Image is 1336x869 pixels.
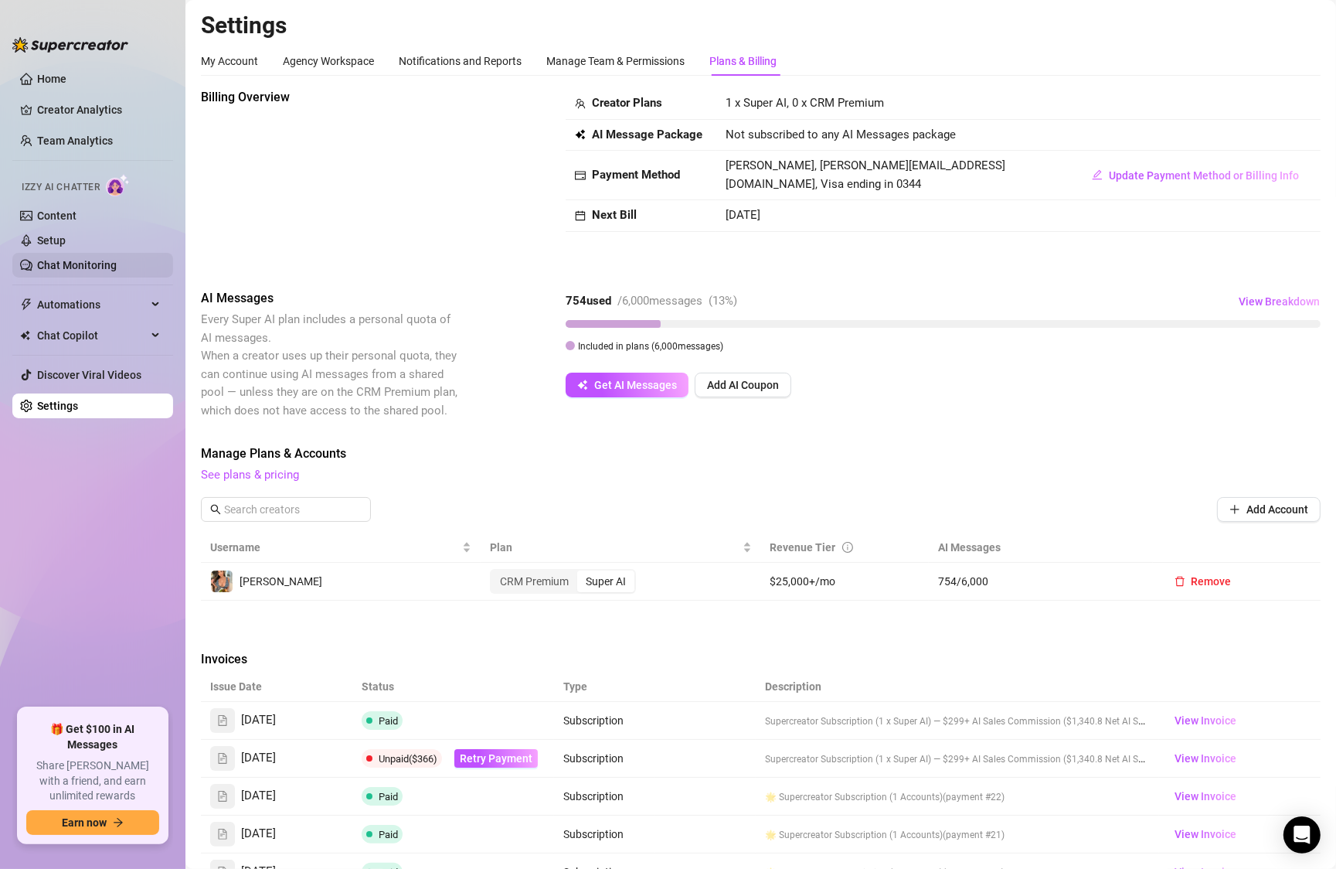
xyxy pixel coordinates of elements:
span: Subscription [563,714,624,727]
th: Status [352,672,554,702]
img: Chat Copilot [20,330,30,341]
button: Add AI Coupon [695,373,791,397]
a: View Invoice [1168,787,1243,806]
span: Retry Payment [460,752,532,765]
th: Username [201,533,481,563]
a: View Invoice [1168,711,1243,730]
span: View Invoice [1175,788,1236,805]
th: Description [756,672,1159,702]
a: See plans & pricing [201,468,299,482]
span: delete [1175,576,1185,587]
span: plus [1229,504,1240,515]
span: [DATE] [241,711,276,730]
h2: Settings [201,11,1321,40]
span: Included in plans ( 6,000 messages) [578,341,723,352]
span: 754 / 6,000 [938,573,1144,590]
span: [DATE] [241,787,276,806]
img: Linda [211,571,233,592]
a: Content [37,210,76,222]
a: Team Analytics [37,135,113,147]
span: search [210,504,221,515]
strong: Creator Plans [592,96,662,110]
span: Remove [1192,575,1232,588]
th: Type [554,672,655,702]
span: file-text [217,791,228,802]
span: info-circle [842,542,853,553]
span: 1 x Super AI, 0 x CRM Premium [726,96,884,110]
span: Add Account [1246,503,1308,516]
span: file-text [217,829,228,840]
div: Notifications and Reports [399,53,522,70]
span: Share [PERSON_NAME] with a friend, and earn unlimited rewards [26,758,159,804]
span: Unpaid ($366) [379,753,437,765]
span: + AI Sales Commission ($1,340.8 Net AI Sales × 5% Commission) — $67.04 [964,714,1277,727]
div: Manage Team & Permissions [546,53,685,70]
a: View Invoice [1168,749,1243,768]
span: [DATE] [726,208,760,222]
div: Super AI [577,571,634,592]
span: arrow-right [113,817,124,828]
span: Invoices [201,650,461,669]
strong: 754 used [566,294,611,308]
span: credit-card [575,170,586,181]
span: 🎁 Get $100 in AI Messages [26,722,159,752]
strong: Next Bill [592,208,637,222]
span: Subscription [563,828,624,840]
strong: AI Message Package [592,128,702,141]
span: Paid [379,791,398,803]
div: My Account [201,53,258,70]
span: [PERSON_NAME] [240,575,322,588]
span: 🌟 Supercreator Subscription (1 Accounts) [765,792,943,803]
div: Plans & Billing [709,53,777,70]
th: Plan [481,533,760,563]
span: [DATE] [241,749,276,768]
span: edit [1092,169,1103,180]
span: Username [210,539,459,556]
span: Billing Overview [201,88,461,107]
a: Chat Monitoring [37,259,117,271]
div: segmented control [490,569,636,594]
span: Chat Copilot [37,323,147,348]
span: Add AI Coupon [707,379,779,391]
span: (payment #22) [943,792,1005,803]
span: AI Messages [201,289,461,308]
button: Add Account [1217,497,1321,522]
span: 🌟 Supercreator Subscription (1 Accounts) [765,830,943,840]
span: View Invoice [1175,750,1236,767]
td: $25,000+/mo [761,563,929,601]
span: Supercreator Subscription (1 x Super AI) — $299 [765,716,964,727]
span: Every Super AI plan includes a personal quota of AI messages. When a creator uses up their person... [201,312,457,417]
a: Home [37,73,66,85]
span: / 6,000 messages [617,294,702,308]
a: Creator Analytics [37,97,161,122]
button: View Breakdown [1238,289,1321,314]
div: Open Intercom Messenger [1283,816,1321,854]
span: Revenue Tier [770,541,836,554]
div: CRM Premium [491,571,577,592]
span: (payment #21) [943,830,1005,840]
span: Subscription [563,752,624,765]
span: Izzy AI Chatter [22,180,100,195]
span: thunderbolt [20,298,32,311]
span: file-text [217,753,228,764]
button: Earn nowarrow-right [26,810,159,835]
th: Issue Date [201,672,352,702]
span: Manage Plans & Accounts [201,445,1321,463]
span: + AI Sales Commission ($1,340.8 Net AI Sales × 5% Commission) — $67.04 [964,752,1277,765]
span: Update Payment Method or Billing Info [1109,169,1299,182]
a: Discover Viral Videos [37,369,141,381]
button: Get AI Messages [566,373,688,397]
button: Update Payment Method or Billing Info [1079,163,1311,188]
img: AI Chatter [106,174,130,196]
span: View Invoice [1175,826,1236,843]
span: Subscription [563,790,624,803]
span: Automations [37,292,147,317]
span: Supercreator Subscription (1 x Super AI) — $299 [765,754,964,765]
span: Earn now [62,816,107,829]
strong: Payment Method [592,168,680,182]
span: View Invoice [1175,712,1236,729]
div: Agency Workspace [283,53,374,70]
input: Search creators [224,501,349,518]
a: Settings [37,400,78,412]
button: Retry Payment [454,749,538,768]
